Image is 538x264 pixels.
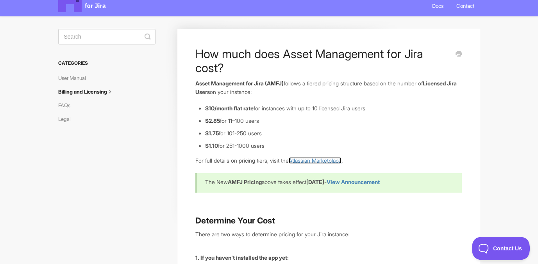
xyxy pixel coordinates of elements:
b: [DATE] [306,179,324,185]
li: for 11–100 users [205,117,461,125]
b: Licensed Jira Users [195,80,457,95]
input: Search [58,29,156,44]
a: Legal [58,113,77,125]
a: Atlassian Marketplace [289,157,341,164]
h1: How much does Asset Management for Jira cost? [195,47,450,75]
a: Billing and Licensing [58,85,120,98]
a: FAQs [58,99,76,112]
a: User Manual [58,72,92,84]
a: Print this Article [456,50,462,58]
p: There are two ways to determine pricing for your Jira instance: [195,230,461,239]
li: for 251-1000 users [205,142,461,150]
li: for instances with up to 10 licensed Jira users [205,104,461,113]
p: follows a tiered pricing structure based on the number of on your instance: [195,79,461,96]
strong: $10/month flat rate [205,105,254,112]
p: The New above takes effect - [205,178,452,186]
strong: $2.85 [205,117,220,124]
b: $1.10 [205,142,218,149]
h3: Determine Your Cost [195,215,461,226]
b: AMFJ Pricing [228,179,262,185]
a: View Announcement [327,179,380,185]
h3: Categories [58,56,156,70]
li: for 101-250 users [205,129,461,138]
strong: Asset Management for Jira (AMFJ) [195,80,284,87]
strong: $1.75 [205,130,219,136]
strong: 1. If you haven't installed the app yet: [195,254,289,261]
iframe: Toggle Customer Support [472,237,530,260]
p: For full details on pricing tiers, visit the . [195,156,461,165]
